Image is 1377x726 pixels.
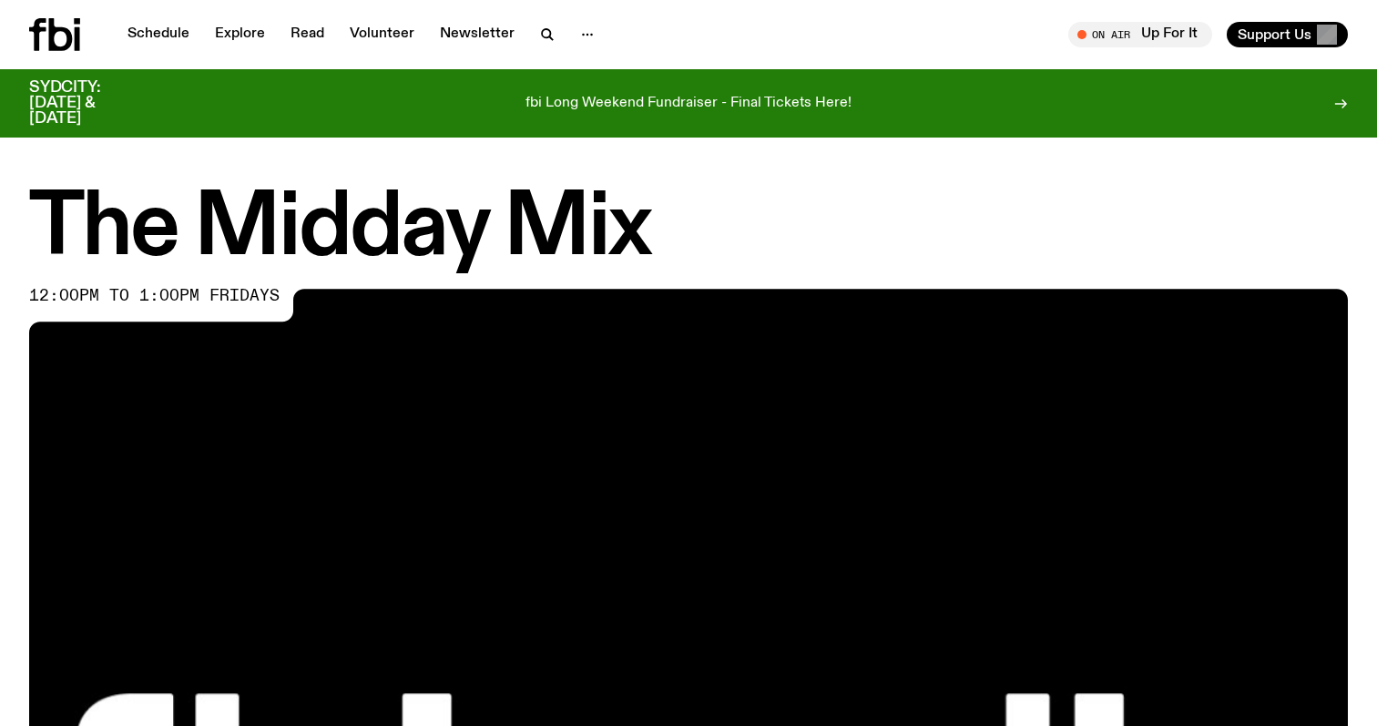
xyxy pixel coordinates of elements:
[204,22,276,47] a: Explore
[1238,26,1311,43] span: Support Us
[525,96,852,112] p: fbi Long Weekend Fundraiser - Final Tickets Here!
[1227,22,1348,47] button: Support Us
[29,289,280,303] span: 12:00pm to 1:00pm fridays
[339,22,425,47] a: Volunteer
[1068,22,1212,47] button: On AirUp For It
[429,22,525,47] a: Newsletter
[117,22,200,47] a: Schedule
[29,189,1348,271] h1: The Midday Mix
[29,80,146,127] h3: SYDCITY: [DATE] & [DATE]
[280,22,335,47] a: Read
